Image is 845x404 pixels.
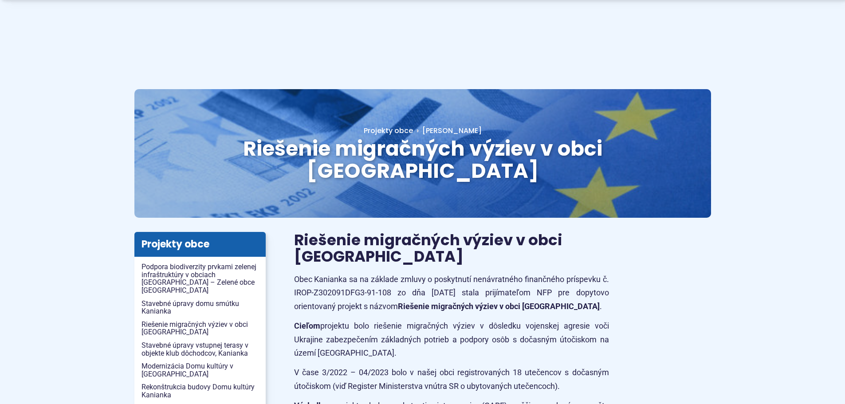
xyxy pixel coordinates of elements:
span: Riešenie migračných výziev v obci [GEOGRAPHIC_DATA] [243,134,602,185]
span: Rekonštrukcia budovy Domu kultúry Kanianka [141,380,259,401]
a: Rekonštrukcia budovy Domu kultúry Kanianka [134,380,266,401]
span: Stavebné úpravy domu smútku Kanianka [141,297,259,318]
a: Riešenie migračných výziev v obci [GEOGRAPHIC_DATA] [134,318,266,339]
span: Podpora biodiverzity prvkami zelenej infraštruktúry v obciach [GEOGRAPHIC_DATA] – Zelené obce [GE... [141,260,259,297]
a: Stavebné úpravy domu smútku Kanianka [134,297,266,318]
span: Stavebné úpravy vstupnej terasy v objekte klub dôchodcov, Kanianka [141,339,259,360]
span: Riešenie migračných výziev v obci [GEOGRAPHIC_DATA] [294,229,562,267]
a: Modernizácia Domu kultúry v [GEOGRAPHIC_DATA] [134,360,266,380]
p: V čase 3/2022 – 04/2023 bolo v našej obci registrovaných 18 utečencov s dočasným útočiskom (viď R... [294,366,609,393]
h3: Projekty obce [134,232,266,257]
a: [PERSON_NAME] [413,126,482,136]
strong: Riešenie migračných výziev v obci [GEOGRAPHIC_DATA] [398,302,600,311]
a: Projekty obce [364,126,413,136]
span: Riešenie migračných výziev v obci [GEOGRAPHIC_DATA] [141,318,259,339]
a: Podpora biodiverzity prvkami zelenej infraštruktúry v obciach [GEOGRAPHIC_DATA] – Zelené obce [GE... [134,260,266,297]
p: Obec Kanianka sa na základe zmluvy o poskytnutí nenávratného finančného príspevku č. IROP-Z302091... [294,273,609,314]
p: projektu bolo riešenie migračných výziev v dôsledku vojenskej agresie voči Ukrajine zabezpečením ... [294,319,609,360]
a: Stavebné úpravy vstupnej terasy v objekte klub dôchodcov, Kanianka [134,339,266,360]
strong: Cieľom [294,321,320,330]
span: Modernizácia Domu kultúry v [GEOGRAPHIC_DATA] [141,360,259,380]
span: [PERSON_NAME] [422,126,482,136]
